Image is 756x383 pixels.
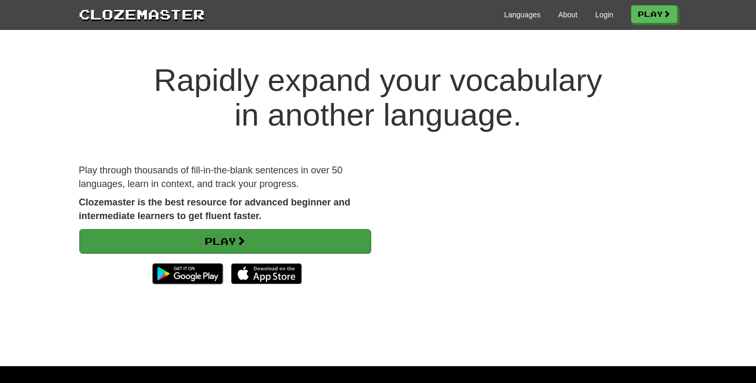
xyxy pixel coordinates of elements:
a: Play [79,229,371,253]
a: About [558,9,577,20]
a: Login [595,9,613,20]
a: Clozemaster [79,4,205,24]
a: Languages [504,9,540,20]
strong: Clozemaster is the best resource for advanced beginner and intermediate learners to get fluent fa... [79,197,350,221]
img: Get it on Google Play [147,258,228,289]
img: Download_on_the_App_Store_Badge_US-UK_135x40-25178aeef6eb6b83b96f5f2d004eda3bffbb37122de64afbaef7... [231,263,302,284]
p: Play through thousands of fill-in-the-blank sentences in over 50 languages, learn in context, and... [79,164,370,191]
a: Play [631,5,677,23]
